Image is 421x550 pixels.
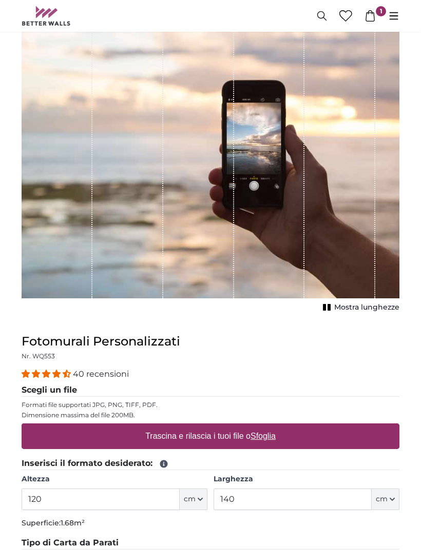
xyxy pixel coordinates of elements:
[22,369,73,379] span: 4.38 stars
[22,537,399,549] legend: Tipo di Carta da Parati
[22,15,399,315] div: 1 of 1
[184,494,196,504] span: cm
[214,474,399,484] label: Larghezza
[22,6,71,26] img: Betterwalls
[372,488,399,510] button: cm
[251,432,276,440] u: Sfoglia
[22,474,207,484] label: Altezza
[22,384,399,397] legend: Scegli un file
[141,426,280,446] label: Trascina e rilascia i tuoi file o
[320,300,399,315] button: Mostra lunghezze
[22,401,399,409] p: Formati file supportati JPG, PNG, TIFF, PDF.
[22,411,399,419] p: Dimensione massima del file 200MB.
[376,494,388,504] span: cm
[22,518,399,528] p: Superficie:
[22,457,399,470] legend: Inserisci il formato desiderato:
[334,302,399,313] span: Mostra lunghezze
[376,6,386,16] span: 1
[180,488,207,510] button: cm
[22,333,399,350] h1: Fotomurali Personalizzati
[73,369,129,379] span: 40 recensioni
[22,352,55,360] span: Nr. WQ553
[61,518,85,527] span: 1.68m²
